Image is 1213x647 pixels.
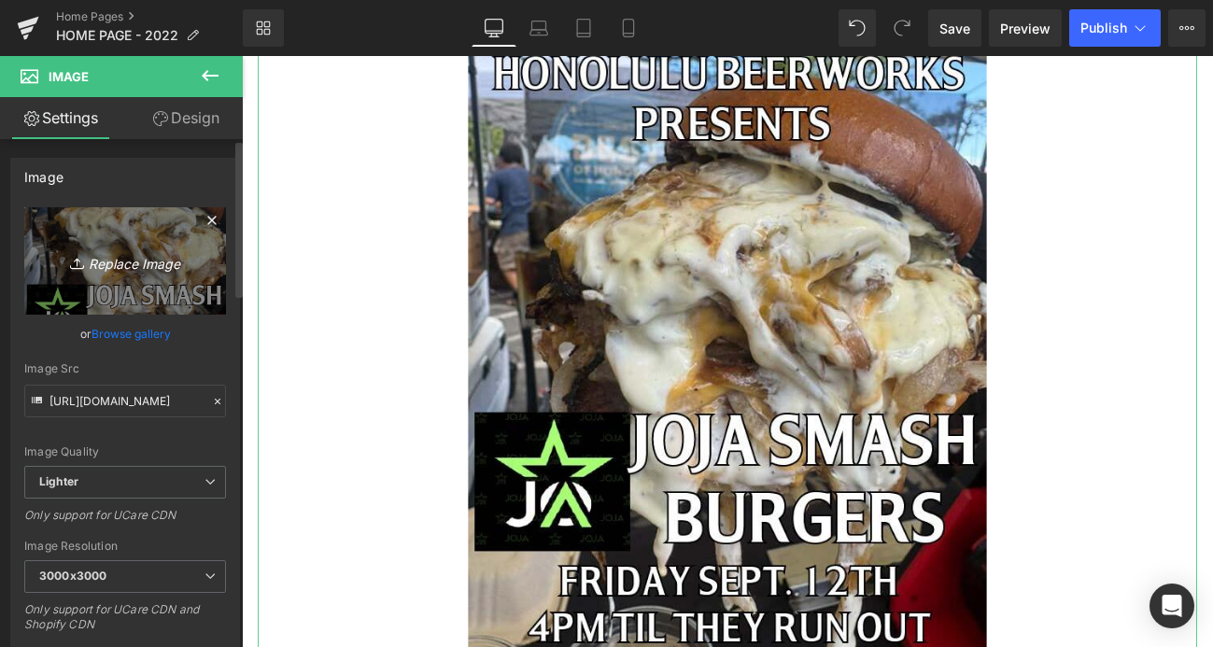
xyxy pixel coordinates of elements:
[125,97,247,139] a: Design
[989,9,1062,47] a: Preview
[24,445,226,458] div: Image Quality
[561,9,606,47] a: Tablet
[56,9,243,24] a: Home Pages
[49,69,89,84] span: Image
[1080,21,1127,35] span: Publish
[516,9,561,47] a: Laptop
[24,508,226,535] div: Only support for UCare CDN
[24,540,226,553] div: Image Resolution
[243,9,284,47] a: New Library
[1168,9,1206,47] button: More
[56,28,178,43] span: HOME PAGE - 2022
[24,602,226,644] div: Only support for UCare CDN and Shopify CDN
[24,385,226,417] input: Link
[24,324,226,344] div: or
[472,9,516,47] a: Desktop
[24,159,63,185] div: Image
[839,9,876,47] button: Undo
[883,9,921,47] button: Redo
[24,362,226,375] div: Image Src
[606,9,651,47] a: Mobile
[50,249,200,273] i: Replace Image
[39,474,78,488] b: Lighter
[92,317,171,350] a: Browse gallery
[1069,9,1161,47] button: Publish
[939,19,970,38] span: Save
[1150,584,1194,628] div: Open Intercom Messenger
[39,569,106,583] b: 3000x3000
[1000,19,1051,38] span: Preview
